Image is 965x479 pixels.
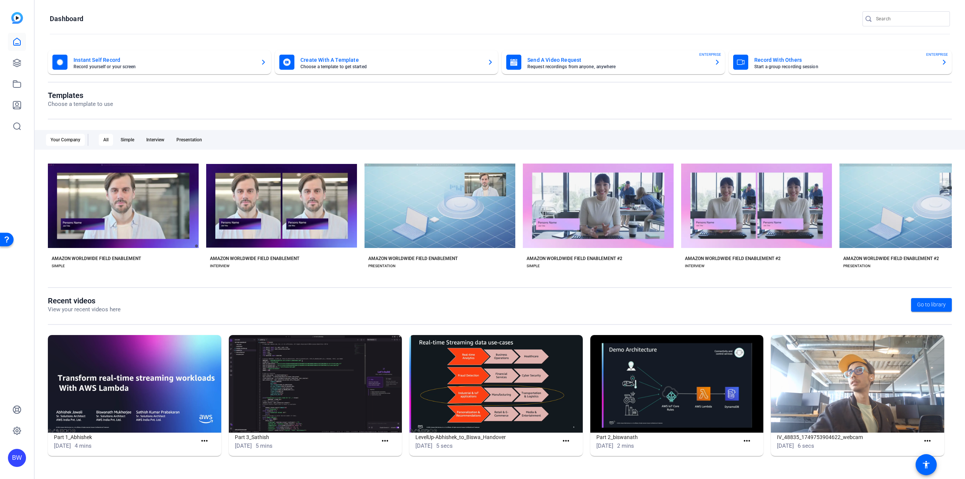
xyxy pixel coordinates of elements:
div: Interview [142,134,169,146]
div: AMAZON WORLDWIDE FIELD ENABLEMENT #2 [685,256,781,262]
h1: Templates [48,91,113,100]
input: Search [876,14,944,23]
p: Choose a template to use [48,100,113,109]
mat-icon: more_horiz [923,436,932,446]
span: [DATE] [777,442,794,449]
button: Record With OthersStart a group recording sessionENTERPRISE [729,50,952,74]
span: ENTERPRISE [926,52,948,57]
button: Send A Video RequestRequest recordings from anyone, anywhereENTERPRISE [502,50,725,74]
mat-card-subtitle: Record yourself or your screen [74,64,254,69]
div: AMAZON WORLDWIDE FIELD ENABLEMENT [210,256,299,262]
mat-card-subtitle: Start a group recording session [754,64,935,69]
div: SIMPLE [52,263,65,269]
div: Simple [116,134,139,146]
h1: Recent videos [48,296,121,305]
img: Part 3_Sathish [229,335,402,433]
mat-card-title: Send A Video Request [527,55,708,64]
div: PRESENTATION [368,263,395,269]
p: View your recent videos here [48,305,121,314]
span: [DATE] [54,442,71,449]
img: blue-gradient.svg [11,12,23,24]
button: Instant Self RecordRecord yourself or your screen [48,50,271,74]
div: INTERVIEW [210,263,230,269]
div: BW [8,449,26,467]
mat-icon: more_horiz [380,436,390,446]
mat-card-subtitle: Choose a template to get started [300,64,481,69]
a: Go to library [911,298,952,312]
mat-icon: more_horiz [200,436,209,446]
span: 2 mins [617,442,634,449]
mat-icon: accessibility [922,460,931,469]
mat-card-title: Create With A Template [300,55,481,64]
div: PRESENTATION [843,263,870,269]
div: All [99,134,113,146]
span: ENTERPRISE [699,52,721,57]
mat-card-subtitle: Request recordings from anyone, anywhere [527,64,708,69]
mat-card-title: Record With Others [754,55,935,64]
div: Your Company [46,134,85,146]
span: Go to library [917,301,946,309]
h1: Part 3_Sathish [235,433,378,442]
span: [DATE] [415,442,432,449]
div: AMAZON WORLDWIDE FIELD ENABLEMENT [52,256,141,262]
h1: Part 1_Abhishek [54,433,197,442]
img: Part 2_biswanath [590,335,764,433]
div: SIMPLE [527,263,540,269]
div: AMAZON WORLDWIDE FIELD ENABLEMENT #2 [527,256,622,262]
h1: Dashboard [50,14,83,23]
mat-icon: more_horiz [561,436,571,446]
h1: LevelUp-Abhishek_to_Biswa_Handover [415,433,558,442]
span: [DATE] [596,442,613,449]
span: 5 mins [256,442,273,449]
span: 6 secs [798,442,814,449]
span: 5 secs [436,442,453,449]
div: AMAZON WORLDWIDE FIELD ENABLEMENT [368,256,458,262]
mat-card-title: Instant Self Record [74,55,254,64]
div: Presentation [172,134,207,146]
h1: Part 2_biswanath [596,433,739,442]
h1: IV_48835_1749753904622_webcam [777,433,920,442]
div: AMAZON WORLDWIDE FIELD ENABLEMENT #2 [843,256,939,262]
img: LevelUp-Abhishek_to_Biswa_Handover [409,335,583,433]
mat-icon: more_horiz [742,436,752,446]
span: [DATE] [235,442,252,449]
img: Part 1_Abhishek [48,335,221,433]
span: 4 mins [75,442,92,449]
div: INTERVIEW [685,263,705,269]
img: IV_48835_1749753904622_webcam [771,335,944,433]
button: Create With A TemplateChoose a template to get started [275,50,498,74]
